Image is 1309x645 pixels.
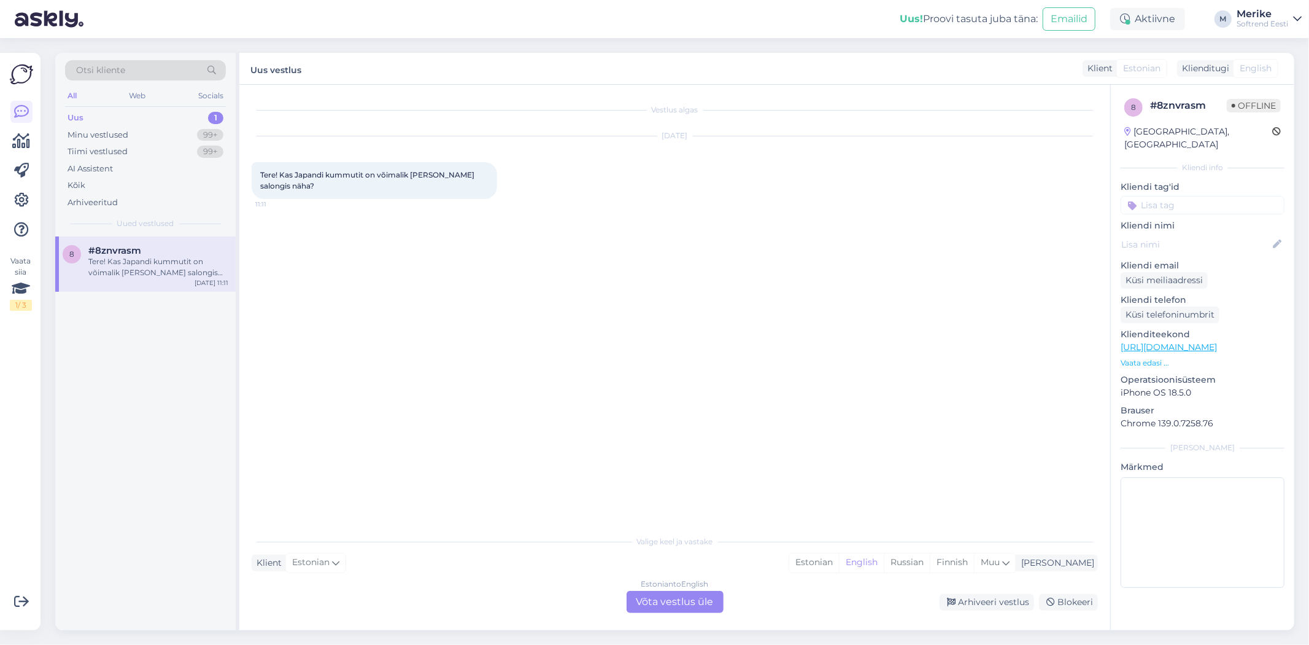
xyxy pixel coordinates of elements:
[68,112,83,124] div: Uus
[1121,404,1284,417] p: Brauser
[789,553,839,572] div: Estonian
[252,536,1098,547] div: Valige keel ja vastake
[1121,442,1284,453] div: [PERSON_NAME]
[1131,103,1136,112] span: 8
[1121,373,1284,386] p: Operatsioonisüsteem
[1121,196,1284,214] input: Lisa tag
[68,179,85,192] div: Kõik
[196,88,226,104] div: Socials
[255,200,301,209] span: 11:11
[260,170,476,190] span: Tere! Kas Japandi kummutit on võimalik [PERSON_NAME] salongis näha?
[1123,62,1160,75] span: Estonian
[1121,417,1284,430] p: Chrome 139.0.7258.76
[900,13,923,25] b: Uus!
[10,256,32,311] div: Vaata siia
[117,218,174,229] span: Uued vestlused
[1083,62,1113,75] div: Klient
[197,129,223,141] div: 99+
[1214,10,1232,28] div: M
[1237,9,1288,19] div: Merike
[1121,259,1284,272] p: Kliendi email
[69,249,74,259] span: 8
[930,553,974,572] div: Finnish
[1121,307,1219,323] div: Küsi telefoninumbrit
[68,146,128,158] div: Tiimi vestlused
[1039,594,1098,611] div: Blokeeri
[1124,125,1272,151] div: [GEOGRAPHIC_DATA], [GEOGRAPHIC_DATA]
[208,112,223,124] div: 1
[252,104,1098,115] div: Vestlus algas
[250,60,301,77] label: Uus vestlus
[68,163,113,175] div: AI Assistent
[884,553,930,572] div: Russian
[88,256,228,278] div: Tere! Kas Japandi kummutit on võimalik [PERSON_NAME] salongis näha?
[627,591,724,613] div: Võta vestlus üle
[940,594,1034,611] div: Arhiveeri vestlus
[1121,238,1270,251] input: Lisa nimi
[1121,272,1208,289] div: Küsi meiliaadressi
[10,63,33,86] img: Askly Logo
[1121,294,1284,307] p: Kliendi telefon
[10,300,32,311] div: 1 / 3
[1121,162,1284,173] div: Kliendi info
[1121,219,1284,232] p: Kliendi nimi
[292,556,330,569] span: Estonian
[1121,342,1217,353] a: [URL][DOMAIN_NAME]
[68,197,118,209] div: Arhiveeritud
[88,245,141,256] span: #8znvrasm
[1237,9,1302,29] a: MerikeSoftrend Eesti
[252,130,1098,141] div: [DATE]
[1177,62,1229,75] div: Klienditugi
[1121,181,1284,193] p: Kliendi tag'id
[1110,8,1185,30] div: Aktiivne
[1121,358,1284,369] p: Vaata edasi ...
[1016,557,1094,569] div: [PERSON_NAME]
[1121,461,1284,474] p: Märkmed
[839,553,884,572] div: English
[1121,328,1284,341] p: Klienditeekond
[1150,98,1227,113] div: # 8znvrasm
[1227,99,1281,112] span: Offline
[1121,386,1284,399] p: iPhone OS 18.5.0
[65,88,79,104] div: All
[1240,62,1272,75] span: English
[981,557,1000,568] span: Muu
[252,557,282,569] div: Klient
[127,88,149,104] div: Web
[1043,7,1095,31] button: Emailid
[1237,19,1288,29] div: Softrend Eesti
[197,146,223,158] div: 99+
[641,579,709,590] div: Estonian to English
[68,129,128,141] div: Minu vestlused
[195,278,228,287] div: [DATE] 11:11
[900,12,1038,26] div: Proovi tasuta juba täna:
[76,64,125,77] span: Otsi kliente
